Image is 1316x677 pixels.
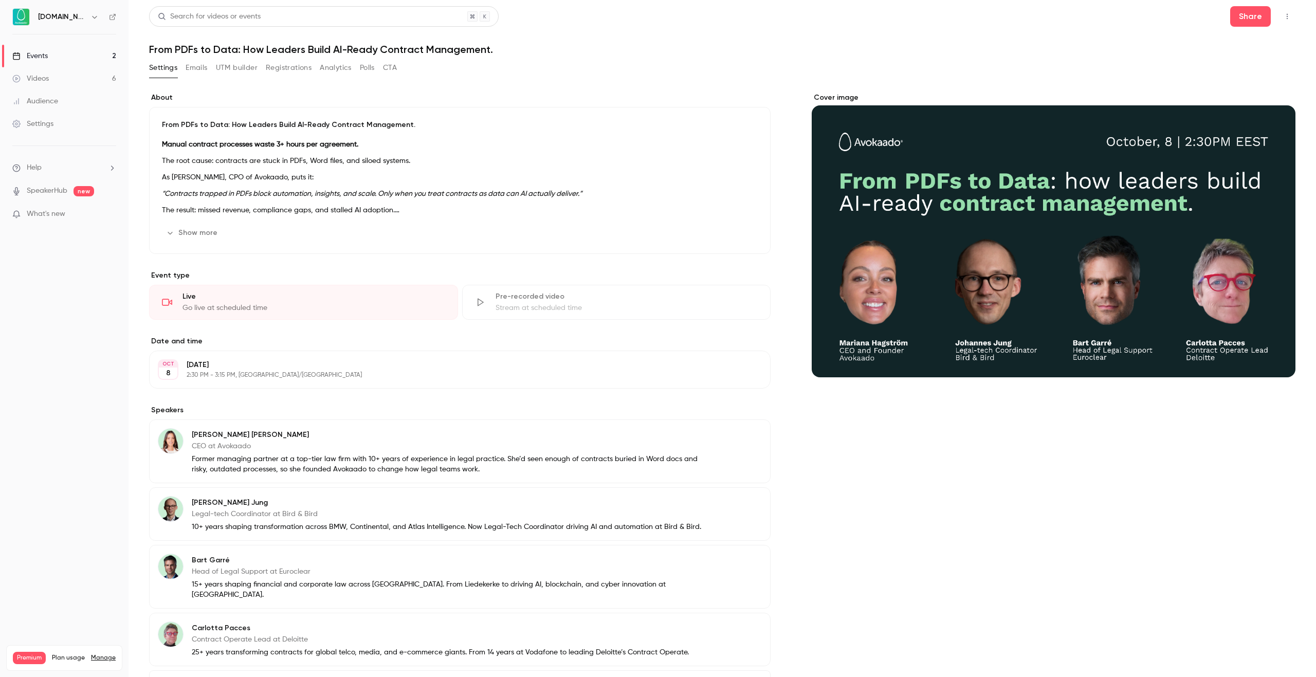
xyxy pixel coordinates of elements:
button: Registrations [266,60,312,76]
p: CEO at Avokaado [192,441,704,451]
div: Settings [12,119,53,129]
div: Carlotta PaccesCarlotta PaccesContract Operate Lead at Deloitte25+ years transforming contracts f... [149,613,771,666]
label: Speakers [149,405,771,415]
div: OCT [159,360,177,368]
p: 8 [166,368,171,378]
div: Events [12,51,48,61]
div: Mariana Hagström[PERSON_NAME] [PERSON_NAME]CEO at AvokaadoFormer managing partner at a top-tier l... [149,419,771,483]
label: Date and time [149,336,771,346]
p: [PERSON_NAME] Jung [192,498,701,508]
img: Avokaado.io [13,9,29,25]
label: About [149,93,771,103]
button: Show more [162,225,224,241]
p: 15+ years shaping financial and corporate law across [GEOGRAPHIC_DATA]. From Liedekerke to drivin... [192,579,704,600]
div: Search for videos or events [158,11,261,22]
p: As [PERSON_NAME], CPO of Avokaado, puts it: [162,171,758,184]
strong: Manual contract processes waste 3+ hours per agreement. [162,141,358,148]
p: Event type [149,270,771,281]
li: help-dropdown-opener [12,162,116,173]
div: Bart GarréBart GarréHead of Legal Support at Euroclear15+ years shaping financial and corporate l... [149,545,771,609]
div: Pre-recorded videoStream at scheduled time [462,285,771,320]
p: Head of Legal Support at Euroclear [192,566,704,577]
div: LiveGo live at scheduled time [149,285,458,320]
div: Videos [12,74,49,84]
a: Manage [91,654,116,662]
p: The result: missed revenue, compliance gaps, and stalled AI adoption. [162,204,758,216]
img: Mariana Hagström [158,429,183,453]
button: Analytics [320,60,352,76]
button: Share [1230,6,1271,27]
img: Carlotta Pacces [158,622,183,647]
img: Johannes Jung [158,497,183,521]
p: The root cause: contracts are stuck in PDFs, Word files, and siloed systems. [162,155,758,167]
p: 2:30 PM - 3:15 PM, [GEOGRAPHIC_DATA]/[GEOGRAPHIC_DATA] [187,371,716,379]
p: [PERSON_NAME] [PERSON_NAME] [192,430,704,440]
div: Johannes Jung[PERSON_NAME] JungLegal-tech Coordinator at Bird & Bird10+ years shaping transformat... [149,487,771,541]
p: Bart Garré [192,555,704,565]
button: UTM builder [216,60,258,76]
p: Legal-tech Coordinator at Bird & Bird [192,509,701,519]
p: 25+ years transforming contracts for global telco, media, and e-commerce giants. From 14 years at... [192,647,689,657]
span: Premium [13,652,46,664]
p: [DATE] [187,360,716,370]
button: Polls [360,60,375,76]
label: Cover image [812,93,1295,103]
span: new [74,186,94,196]
section: Cover image [812,93,1295,377]
em: “Contracts trapped in PDFs block automation, insights, and scale. Only when you treat contracts a... [162,190,582,197]
iframe: Noticeable Trigger [104,210,116,219]
button: Settings [149,60,177,76]
p: Carlotta Pacces [192,623,689,633]
div: Audience [12,96,58,106]
h1: From PDFs to Data: How Leaders Build AI-Ready Contract Management. [149,43,1295,56]
div: Go live at scheduled time [182,303,445,313]
div: Pre-recorded video [496,291,758,302]
p: Former managing partner at a top-tier law firm with 10+ years of experience in legal practice. Sh... [192,454,704,474]
p: 10+ years shaping transformation across BMW, Continental, and Atlas Intelligence. Now Legal-Tech ... [192,522,701,532]
span: Plan usage [52,654,85,662]
div: Stream at scheduled time [496,303,758,313]
button: CTA [383,60,397,76]
span: What's new [27,209,65,219]
p: From PDFs to Data: How Leaders Build AI-Ready Contract Management. [162,120,758,130]
button: Emails [186,60,207,76]
a: SpeakerHub [27,186,67,196]
p: Contract Operate Lead at Deloitte [192,634,689,645]
img: Bart Garré [158,554,183,579]
span: Help [27,162,42,173]
div: Live [182,291,445,302]
h6: [DOMAIN_NAME] [38,12,86,22]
